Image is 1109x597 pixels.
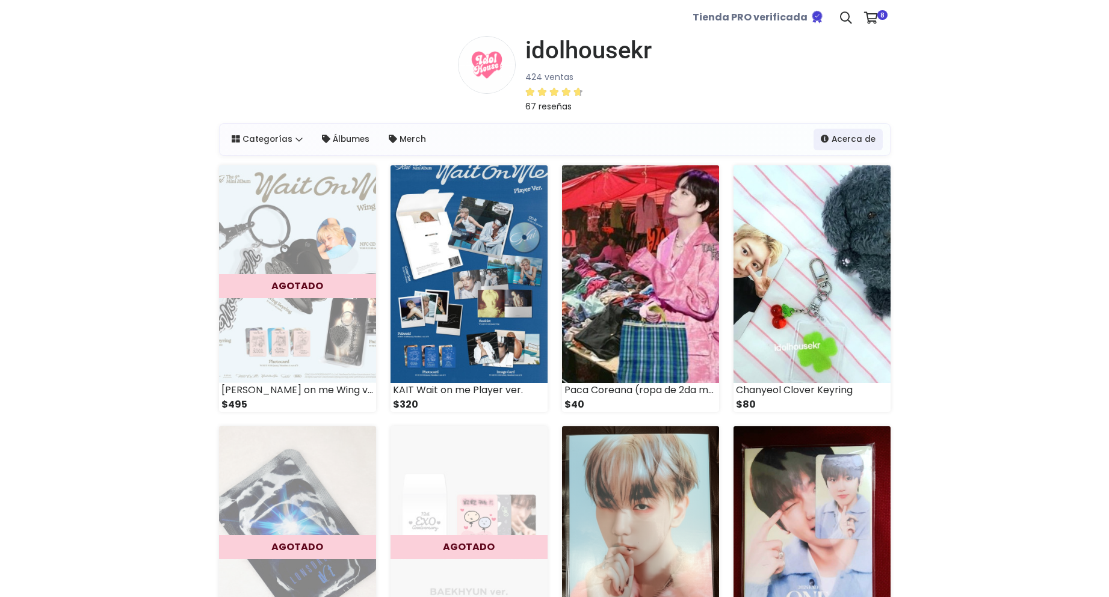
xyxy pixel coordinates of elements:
[224,129,310,150] a: Categorías
[525,36,652,65] h1: idolhousekr
[525,100,572,112] small: 67 reseñas
[391,535,548,559] div: AGOTADO
[315,129,377,150] a: Álbumes
[391,165,548,383] img: small_1753869986467.jpeg
[458,36,516,94] img: small.png
[734,165,891,383] img: small_1751354352168.jpeg
[562,165,719,383] img: small_1751359251518.jpeg
[219,274,376,298] div: AGOTADO
[391,165,548,412] a: KAIT Wait on me Player ver. $320
[693,11,808,25] b: Tienda PRO verificada
[562,165,719,412] a: Paca Coreana (ropa de 2da mano) $40
[525,85,583,99] div: 4.79 / 5
[525,71,573,83] small: 424 ventas
[877,10,888,20] span: 8
[525,84,652,114] a: 67 reseñas
[814,129,883,150] a: Acerca de
[734,383,891,397] div: Chanyeol Clover Keyring
[382,129,433,150] a: Merch
[219,165,376,383] img: small_1753870082968.jpeg
[219,535,376,559] div: AGOTADO
[810,10,824,24] img: Tienda verificada
[391,383,548,397] div: KAIT Wait on me Player ver.
[562,383,719,397] div: Paca Coreana (ropa de 2da mano)
[219,383,376,397] div: [PERSON_NAME] on me Wing ver.
[562,397,719,412] div: $40
[516,36,652,65] a: idolhousekr
[734,397,891,412] div: $80
[391,397,548,412] div: $320
[219,165,376,412] a: AGOTADO [PERSON_NAME] on me Wing ver. $495
[734,165,891,412] a: Chanyeol Clover Keyring $80
[219,397,376,412] div: $495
